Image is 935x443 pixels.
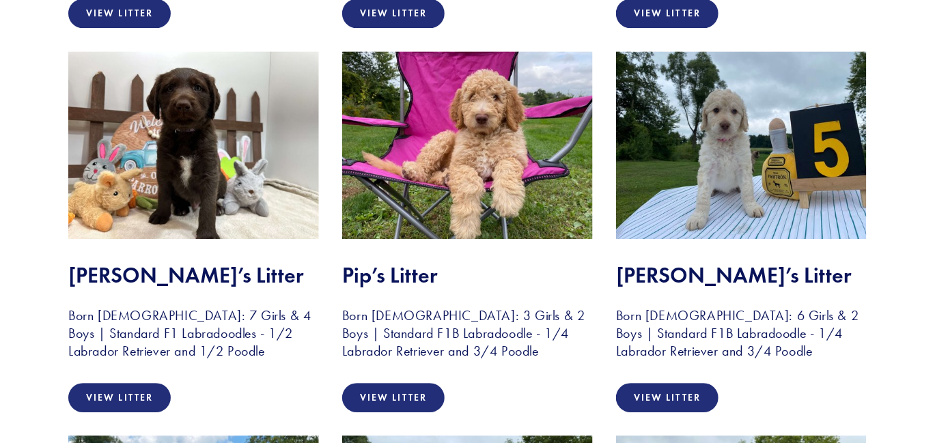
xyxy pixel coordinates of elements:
[616,383,718,412] a: View Litter
[616,306,867,360] h3: Born [DEMOGRAPHIC_DATA]: 6 Girls & 2 Boys | Standard F1B Labradoodle - 1/4 Labrador Retriever and...
[342,383,445,412] a: View Litter
[68,262,319,288] h2: [PERSON_NAME]’s Litter
[342,262,593,288] h2: Pip’s Litter
[68,306,319,360] h3: Born [DEMOGRAPHIC_DATA]: 7 Girls & 4 Boys | Standard F1 Labradoodles - 1/2 Labrador Retriever and...
[342,306,593,360] h3: Born [DEMOGRAPHIC_DATA]: 3 Girls & 2 Boys | Standard F1B Labradoodle - 1/4 Labrador Retriever and...
[68,383,171,412] a: View Litter
[616,262,867,288] h2: [PERSON_NAME]’s Litter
